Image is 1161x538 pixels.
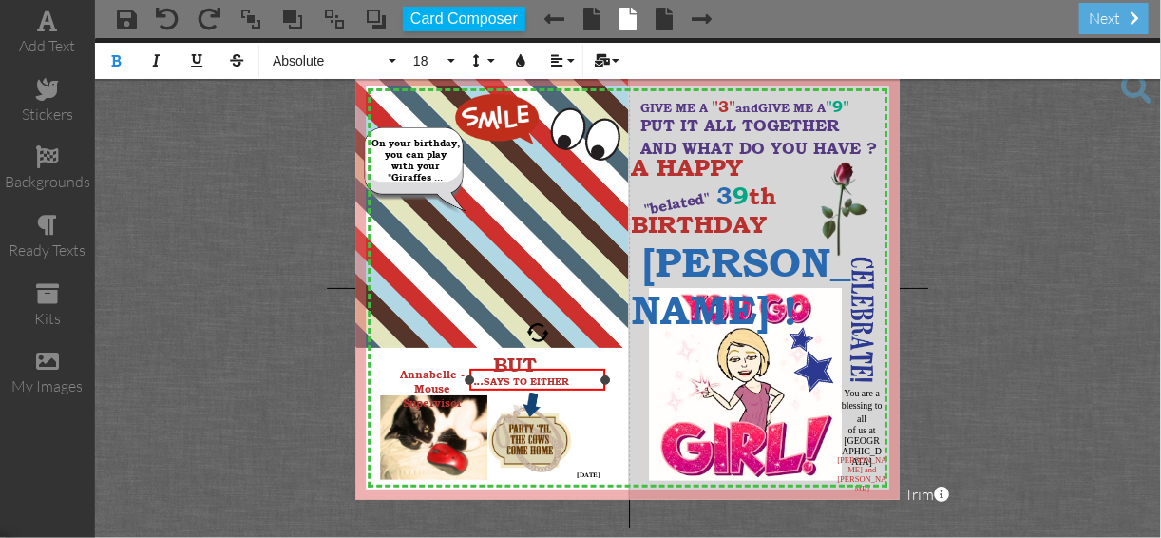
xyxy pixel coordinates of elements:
[712,97,735,116] span: "3"
[99,43,135,79] button: Bold (Ctrl+B)
[400,368,465,395] span: Annabelle - Mouse
[219,43,255,79] button: Strikethrough (Ctrl+S)
[850,258,875,382] img: 20180929-213700-c7ebbbb5-1000.png
[631,211,767,239] span: BIRTHDAY
[485,375,570,387] span: SAYS TO EITHER
[271,53,385,69] span: Absolute
[845,388,881,398] span: You are a
[631,239,850,334] span: [PERSON_NAME] !
[649,288,842,481] img: 20230509-083318-16311291b7af-original.jpg
[404,43,459,79] button: 18
[546,105,626,165] img: 20180929-211600-6ee9bcdf-1000.png
[493,354,537,376] span: BUT
[838,474,887,493] span: [PERSON_NAME]
[473,373,485,388] span: ...
[905,484,950,506] span: Trim
[842,400,883,424] span: blessing to all
[179,43,215,79] button: Underline (Ctrl+U)
[733,183,749,210] span: 9
[455,94,539,145] img: 20180929-221124-8e8d4dc2-1000.png
[139,43,175,79] button: Italic (Ctrl+I)
[716,183,733,210] span: 3
[1079,3,1149,34] div: next
[391,160,440,171] span: with your
[735,100,758,115] span: and
[578,471,601,478] span: [DATE]
[641,187,712,219] span: "belated"
[503,43,539,79] button: Colors
[640,139,877,158] span: AND WHAT DO YOU HAVE ?
[371,137,460,160] span: On your birthday, you can play
[403,396,462,410] span: Supervisor
[587,43,623,79] button: Mail Merge
[263,43,400,79] button: Absolute
[463,43,499,79] button: Line Height
[489,405,572,473] img: 20180930-050856-cb8a568e-1000.png
[749,183,776,210] span: th
[842,425,882,467] span: of us at [GEOGRAPHIC_DATA]
[838,455,887,474] span: [PERSON_NAME] and
[388,171,443,183] span: "Giraffes ...
[403,7,525,31] button: Card Composer
[814,160,876,259] img: 20200518-193813-3e9405a081b5-1000.png
[640,116,839,135] span: PUT IT ALL TOGETHER
[640,100,708,115] span: GIVE ME A
[787,323,838,395] img: 20180929-213653-9069bbdc-1000.png
[381,395,487,480] img: 20210711-080543-021433862b2a-1000.jpg
[542,43,579,79] button: Align
[826,97,849,116] span: "9"
[631,154,743,182] span: A HAPPY
[411,53,444,69] span: 18
[510,382,556,428] img: 20180928-222322-5295cbf2-1000.png
[364,127,467,218] img: 20180929-192736-c57829cd-original.png
[758,100,826,115] span: GIVE ME A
